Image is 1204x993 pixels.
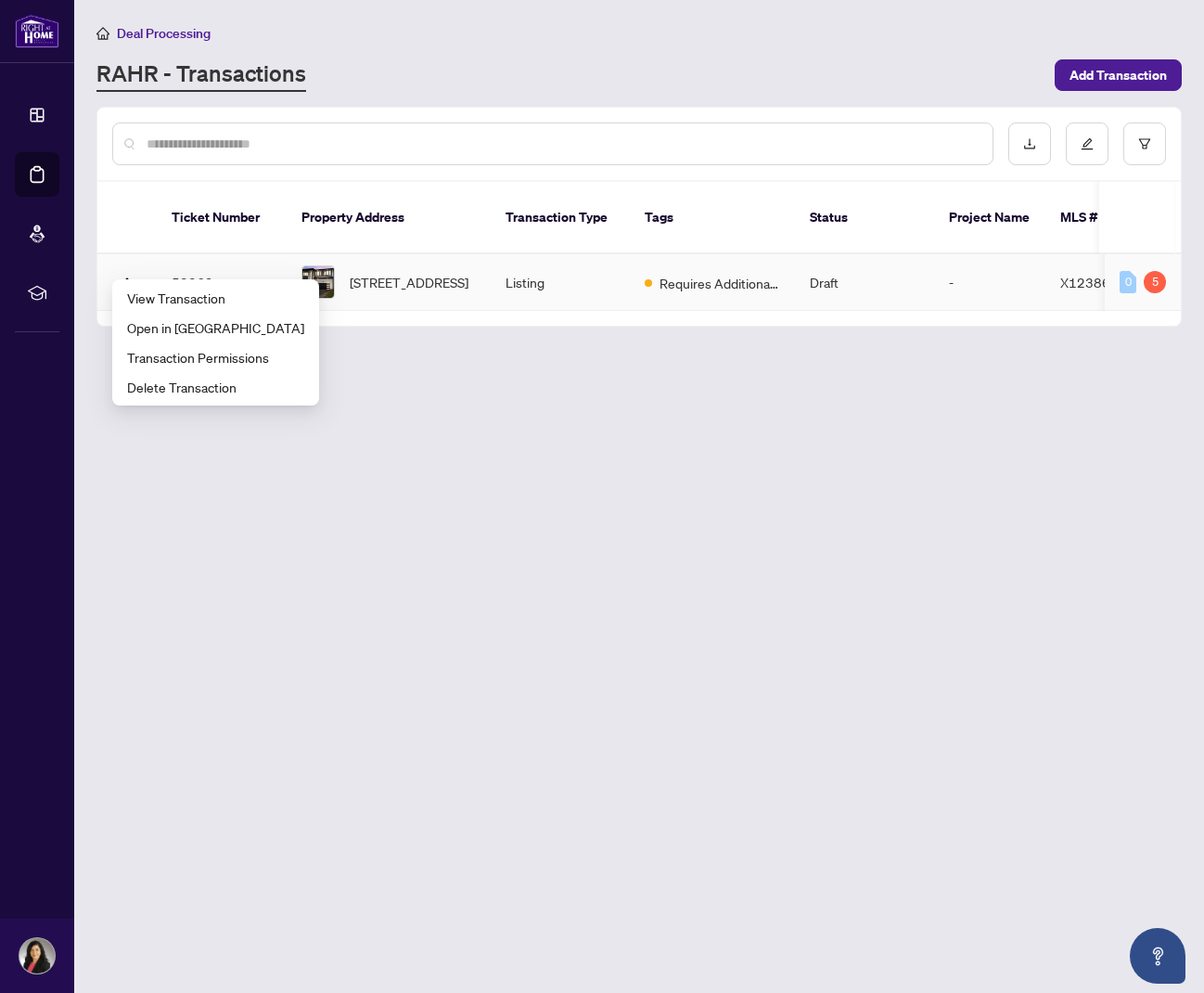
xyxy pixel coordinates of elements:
[96,58,306,92] a: RAHR - Transactions
[795,254,934,311] td: Draft
[302,266,334,298] img: thumbnail-img
[934,254,1045,311] td: -
[19,938,55,974] img: Profile Icon
[1070,60,1167,90] span: Add Transaction
[1060,274,1135,290] span: X12386355
[1045,182,1157,254] th: MLS #
[1081,137,1094,150] span: edit
[15,14,59,48] img: logo
[127,317,304,338] span: Open in [GEOGRAPHIC_DATA]
[491,182,630,254] th: Transaction Type
[157,254,287,311] td: 52869
[350,272,468,292] span: [STREET_ADDRESS]
[112,267,142,297] button: Logo
[630,182,795,254] th: Tags
[934,182,1045,254] th: Project Name
[1008,123,1051,165] button: download
[287,182,491,254] th: Property Address
[127,377,304,397] span: Delete Transaction
[157,182,287,254] th: Ticket Number
[1066,123,1108,165] button: edit
[1144,271,1166,293] div: 5
[1055,59,1182,91] button: Add Transaction
[127,288,304,308] span: View Transaction
[127,347,304,368] span: Transaction Permissions
[1123,123,1166,165] button: filter
[117,25,211,42] span: Deal Processing
[795,182,934,254] th: Status
[1120,271,1136,293] div: 0
[491,254,630,311] td: Listing
[1138,137,1151,150] span: filter
[660,273,780,293] span: Requires Additional Docs
[120,277,134,291] img: Logo
[1130,928,1185,984] button: Open asap
[96,27,109,40] span: home
[1023,137,1036,150] span: download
